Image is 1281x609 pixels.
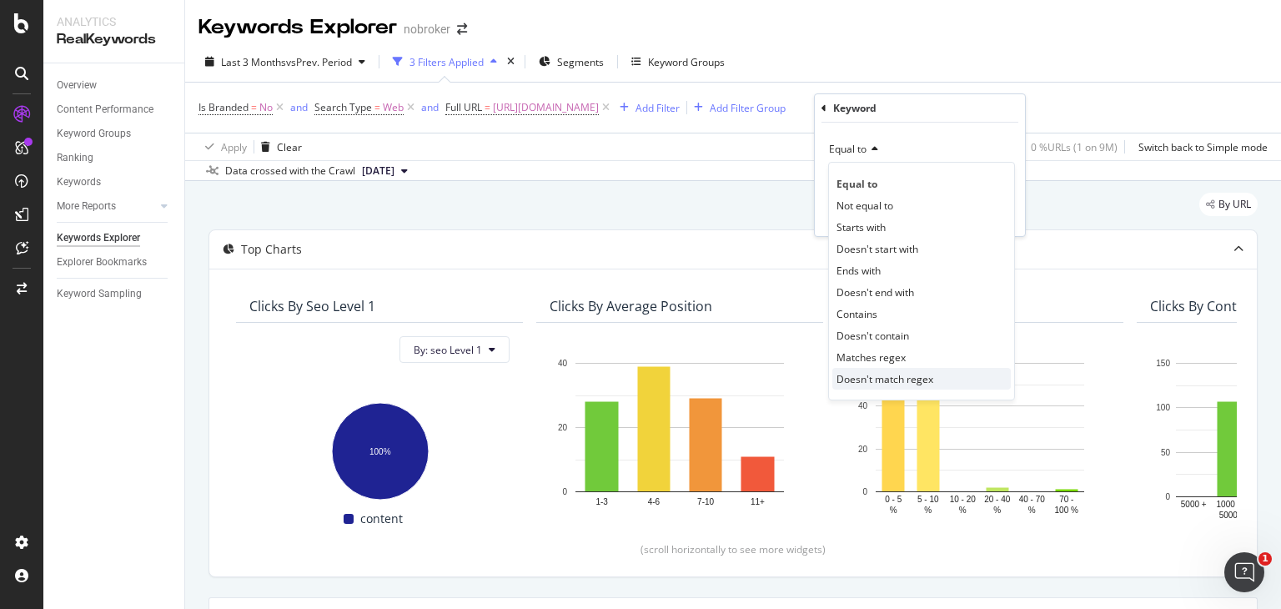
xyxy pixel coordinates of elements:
[421,100,439,114] div: and
[821,206,874,223] button: Cancel
[1218,199,1251,209] span: By URL
[924,506,932,515] text: %
[550,355,810,516] svg: A chart.
[249,298,375,315] div: Clicks By seo Level 1
[1258,552,1272,566] span: 1
[57,149,173,167] a: Ranking
[836,177,877,191] span: Equal to
[635,101,680,115] div: Add Filter
[57,125,173,143] a: Keyword Groups
[710,101,786,115] div: Add Filter Group
[1219,511,1238,520] text: 5000
[532,48,610,75] button: Segments
[751,497,765,506] text: 11+
[1199,193,1258,216] div: legacy label
[57,174,101,191] div: Keywords
[57,174,173,191] a: Keywords
[57,285,142,303] div: Keyword Sampling
[1138,140,1268,154] div: Switch back to Simple mode
[57,198,116,215] div: More Reports
[374,100,380,114] span: =
[249,395,510,502] svg: A chart.
[1165,492,1170,501] text: 0
[836,329,909,343] span: Doesn't contain
[858,445,868,454] text: 20
[198,48,372,75] button: Last 3 MonthsvsPrev. Period
[1217,500,1240,509] text: 1000 -
[485,100,490,114] span: =
[829,142,867,156] span: Equal to
[1059,495,1073,504] text: 70 -
[286,55,352,69] span: vs Prev. Period
[950,495,977,504] text: 10 - 20
[57,77,173,94] a: Overview
[1132,133,1268,160] button: Switch back to Simple mode
[414,343,482,357] span: By: seo Level 1
[1224,552,1264,592] iframe: Intercom live chat
[1156,359,1170,368] text: 150
[445,100,482,114] span: Full URL
[57,149,93,167] div: Ranking
[836,220,886,234] span: Starts with
[648,497,661,506] text: 4-6
[833,101,877,115] div: Keyword
[836,264,881,278] span: Ends with
[229,542,1237,556] div: (scroll horizontally to see more widgets)
[836,372,933,386] span: Doesn't match regex
[1181,500,1207,509] text: 5000 +
[57,101,153,118] div: Content Performance
[57,254,173,271] a: Explorer Bookmarks
[890,506,897,515] text: %
[1019,495,1046,504] text: 40 - 70
[697,497,714,506] text: 7-10
[836,242,918,256] span: Doesn't start with
[687,98,786,118] button: Add Filter Group
[57,198,156,215] a: More Reports
[225,164,355,179] div: Data crossed with the Crawl
[254,133,302,160] button: Clear
[241,241,302,258] div: Top Charts
[360,509,403,529] span: content
[836,285,914,299] span: Doesn't end with
[562,487,567,496] text: 0
[493,96,599,119] span: [URL][DOMAIN_NAME]
[558,423,568,432] text: 20
[355,161,414,181] button: [DATE]
[1028,506,1036,515] text: %
[221,140,247,154] div: Apply
[198,133,247,160] button: Apply
[836,199,893,213] span: Not equal to
[369,447,391,456] text: 100%
[558,359,568,368] text: 40
[625,48,731,75] button: Keyword Groups
[1161,448,1171,457] text: 50
[885,495,902,504] text: 0 - 5
[198,100,249,114] span: Is Branded
[383,96,404,119] span: Web
[277,140,302,154] div: Clear
[57,229,173,247] a: Keywords Explorer
[504,53,518,70] div: times
[858,402,868,411] text: 40
[57,229,140,247] div: Keywords Explorer
[613,98,680,118] button: Add Filter
[648,55,725,69] div: Keyword Groups
[57,13,171,30] div: Analytics
[57,125,131,143] div: Keyword Groups
[557,55,604,69] span: Segments
[550,298,712,315] div: Clicks By Average Position
[314,100,372,114] span: Search Type
[836,307,877,321] span: Contains
[917,495,939,504] text: 5 - 10
[221,55,286,69] span: Last 3 Months
[362,164,394,179] span: 2025 Sep. 1st
[457,23,467,35] div: arrow-right-arrow-left
[57,77,97,94] div: Overview
[290,100,308,114] div: and
[57,30,171,49] div: RealKeywords
[850,355,1110,516] svg: A chart.
[399,336,510,363] button: By: seo Level 1
[836,350,906,365] span: Matches regex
